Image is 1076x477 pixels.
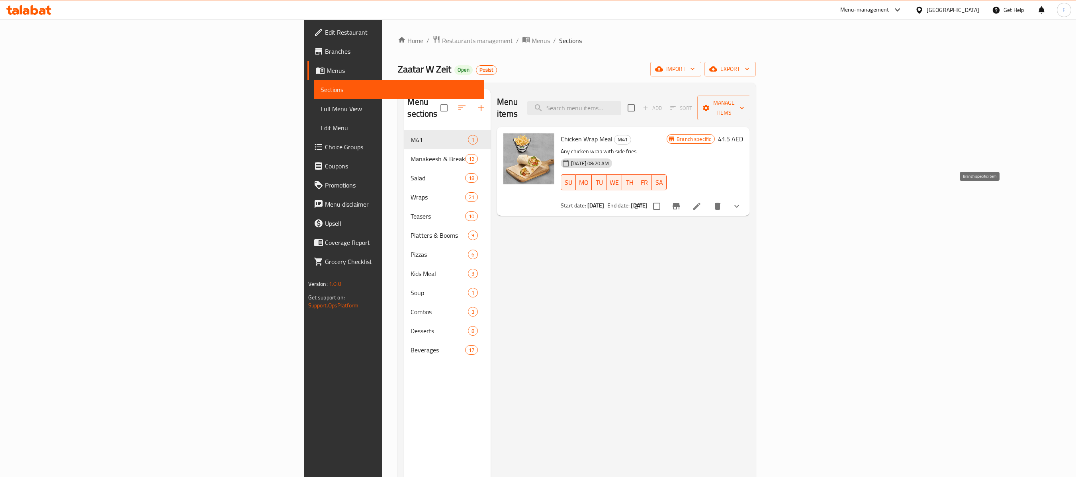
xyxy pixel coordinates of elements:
span: Select section [623,100,640,116]
span: Kids Meal [411,269,468,278]
input: search [527,101,621,115]
button: Branch-specific-item [667,197,686,216]
span: TH [625,177,634,188]
div: Pizzas [411,250,468,259]
span: Upsell [325,219,477,228]
a: Menus [522,35,550,46]
button: SA [652,174,667,190]
button: export [704,62,756,76]
div: items [468,307,478,317]
span: Chicken Wrap Meal [561,133,612,145]
div: items [468,231,478,240]
div: Salad18 [404,168,491,188]
span: SU [564,177,573,188]
div: M411 [404,130,491,149]
button: WE [606,174,622,190]
span: MO [579,177,589,188]
span: Promotions [325,180,477,190]
span: Version: [308,279,328,289]
p: Any chicken wrap with side fries [561,147,667,156]
span: 1 [468,136,477,144]
div: items [468,135,478,145]
a: Menu disclaimer [307,195,484,214]
span: 10 [466,213,477,220]
span: F [1062,6,1065,14]
svg: Show Choices [732,201,741,211]
span: Full Menu View [321,104,477,113]
div: [GEOGRAPHIC_DATA] [927,6,979,14]
button: import [650,62,701,76]
img: Chicken Wrap Meal [503,133,554,184]
span: 3 [468,308,477,316]
span: 18 [466,174,477,182]
span: Edit Restaurant [325,27,477,37]
a: Upsell [307,214,484,233]
div: Platters & Booms9 [404,226,491,245]
span: Menu disclaimer [325,199,477,209]
span: 1.0.0 [329,279,341,289]
li: / [553,36,556,45]
span: Sections [559,36,582,45]
span: Platters & Booms [411,231,468,240]
div: M41 [614,135,631,145]
button: TH [622,174,637,190]
span: M41 [614,135,631,144]
span: Combos [411,307,468,317]
span: Get support on: [308,292,345,303]
nav: breadcrumb [398,35,756,46]
span: 9 [468,232,477,239]
li: / [516,36,519,45]
div: Teasers10 [404,207,491,226]
span: 6 [468,251,477,258]
div: Combos3 [404,302,491,321]
div: Soup1 [404,283,491,302]
span: TU [595,177,603,188]
span: Beverages [411,345,465,355]
a: Grocery Checklist [307,252,484,271]
span: Teasers [411,211,465,221]
div: Pizzas6 [404,245,491,264]
button: TU [592,174,606,190]
div: items [465,173,478,183]
div: Soup [411,288,468,297]
div: items [468,326,478,336]
a: Edit Menu [314,118,484,137]
span: Grocery Checklist [325,257,477,266]
span: M41 [411,135,468,145]
span: 17 [466,346,477,354]
a: Full Menu View [314,99,484,118]
a: Support.OpsPlatform [308,300,359,311]
div: Wraps21 [404,188,491,207]
span: Branch specific [673,135,714,143]
span: 8 [468,327,477,335]
span: export [711,64,749,74]
span: Coupons [325,161,477,171]
span: Select section first [665,102,697,114]
h2: Menu items [497,96,518,120]
div: items [468,269,478,278]
span: Coverage Report [325,238,477,247]
span: Menus [532,36,550,45]
a: Branches [307,42,484,61]
span: Sort sections [452,98,471,117]
div: items [465,345,478,355]
div: items [465,154,478,164]
button: SU [561,174,576,190]
div: Desserts8 [404,321,491,340]
span: Select to update [648,198,665,215]
span: SA [655,177,663,188]
a: Menus [307,61,484,80]
button: MO [576,174,592,190]
div: Manakeesh & Breakfast12 [404,149,491,168]
span: 1 [468,289,477,297]
span: import [657,64,695,74]
div: items [465,211,478,221]
button: sort-choices [629,197,648,216]
span: Wraps [411,192,465,202]
a: Coverage Report [307,233,484,252]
